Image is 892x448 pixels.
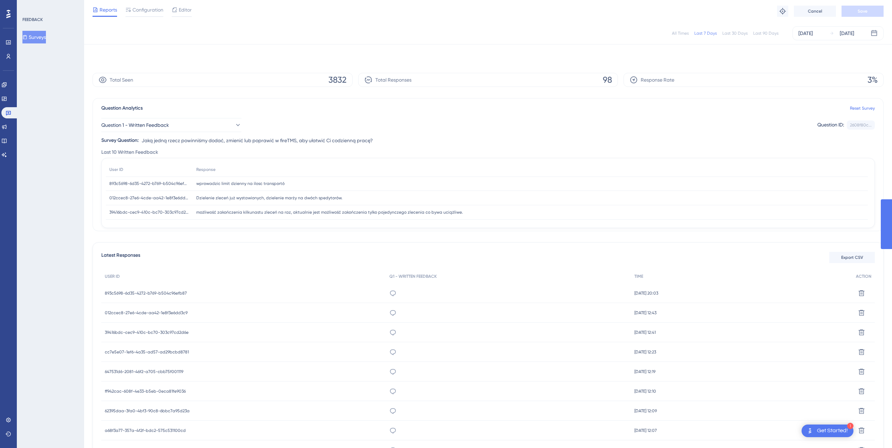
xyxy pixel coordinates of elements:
span: Export CSV [841,255,863,260]
span: Q1 - WRITTEN FEEDBACK [389,274,437,279]
div: [DATE] [798,29,813,37]
div: All Times [672,30,689,36]
span: TIME [634,274,643,279]
span: Response [196,167,216,172]
span: możliwość zakończenia kilkunastu zleceń na raz, aktualnie jest możliwość zakończenia tylko pojedy... [196,209,463,215]
span: Jaką jedną rzecz powinniśmy dodać, zmienić lub poprawić w fireTMS, aby ułatwić Ci codzienną pracę? [142,136,373,145]
span: Response Rate [641,76,674,84]
span: [DATE] 12:09 [634,408,657,414]
span: 3832 [328,74,347,85]
span: [DATE] 12:07 [634,428,657,433]
span: cc7e5e07-1ef6-4a35-ad57-ad29bcbd8781 [105,349,189,355]
button: Question 1 - Written Feedback [101,118,241,132]
span: Reports [100,6,117,14]
iframe: UserGuiding AI Assistant Launcher [863,420,884,441]
span: Question Analytics [101,104,143,112]
span: Save [858,8,867,14]
span: 39416bdc-cec9-410c-bc70-303c97cd2d6e [109,209,189,215]
span: Dzielenie zleceń już wystawionych, dzielenie marży na dwóch spedytorów. [196,195,342,201]
div: [DATE] [840,29,854,37]
span: Configuration [132,6,163,14]
button: Cancel [794,6,836,17]
div: Open Get Started! checklist, remaining modules: 1 [802,425,853,437]
span: User ID [109,167,123,172]
div: Question ID: [817,120,844,130]
span: Total Seen [110,76,133,84]
span: ff942cac-608f-4e33-b5eb-0eca81fe9036 [105,388,186,394]
span: 62395daa-3fa0-4bf3-90c8-6bbc7a95d23a [105,408,190,414]
span: ACTION [856,274,871,279]
button: Surveys [22,31,46,43]
span: Latest Responses [101,251,140,264]
span: [DATE] 12:23 [634,349,656,355]
div: Last 90 Days [753,30,778,36]
span: Editor [179,6,192,14]
span: 893c5698-6d35-4272-b769-b504c96efb87 [105,290,187,296]
span: a68f3a77-357a-4f2f-bdc2-575c531100cd [105,428,186,433]
span: Cancel [808,8,822,14]
a: Reset Survey [850,105,875,111]
div: Last 7 Days [694,30,717,36]
span: wprowadzic limit dzienny na ilosc transportó [196,181,285,186]
span: [DATE] 12:19 [634,369,655,374]
div: FEEDBACK [22,17,43,22]
span: 893c5698-6d35-4272-b769-b504c96efb87 [109,181,189,186]
div: Survey Question: [101,136,139,145]
button: Export CSV [829,252,875,263]
span: USER ID [105,274,120,279]
span: 39416bdc-cec9-410c-bc70-303c97cd2d6e [105,330,189,335]
span: [DATE] 12:41 [634,330,656,335]
img: launcher-image-alternative-text [806,427,814,435]
span: 012ccec8-27e6-4cde-aa42-1e8f3e6dd3c9 [105,310,188,316]
div: Last 30 Days [722,30,748,36]
span: 012ccec8-27e6-4cde-aa42-1e8f3e6dd3c9 [109,195,189,201]
button: Save [842,6,884,17]
div: Get Started! [817,427,848,435]
span: Total Responses [375,76,411,84]
span: Question 1 - Written Feedback [101,121,169,129]
div: 2608f80c... [850,122,872,128]
span: 98 [603,74,612,85]
span: 647531d6-2081-46f2-a705-cbb75f001119 [105,369,183,374]
span: [DATE] 12:43 [634,310,656,316]
span: 3% [867,74,878,85]
div: 1 [847,423,853,429]
span: [DATE] 20:03 [634,290,658,296]
span: [DATE] 12:10 [634,388,656,394]
span: Last 10 Written Feedback [101,148,158,157]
